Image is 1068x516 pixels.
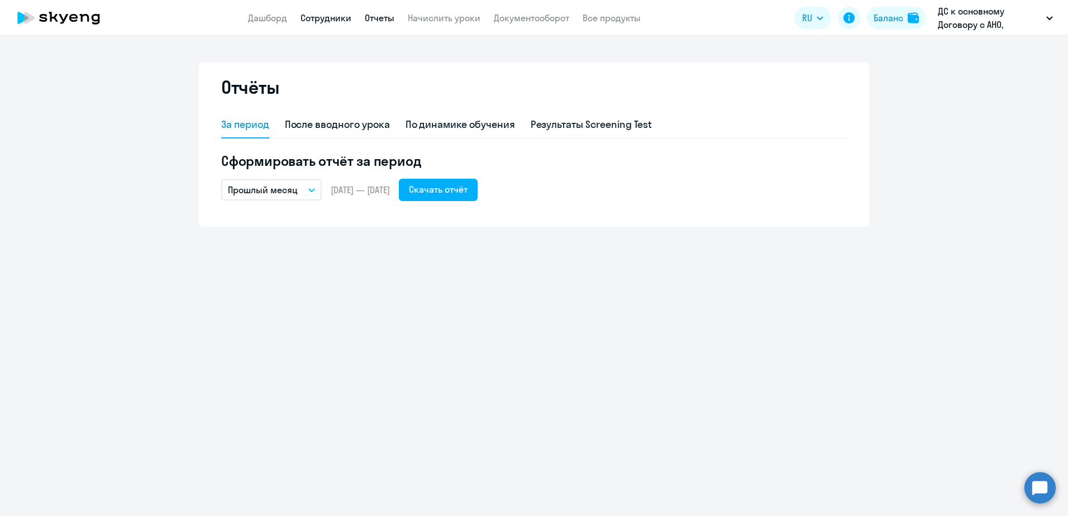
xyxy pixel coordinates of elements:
button: Прошлый месяц [221,179,322,200]
div: За период [221,117,269,132]
button: RU [794,7,831,29]
span: RU [802,11,812,25]
div: Баланс [874,11,903,25]
p: Прошлый месяц [228,183,298,197]
div: Результаты Screening Test [531,117,652,132]
a: Дашборд [248,12,287,23]
div: Скачать отчёт [409,183,468,196]
h5: Сформировать отчёт за период [221,152,847,170]
button: ДС к основному Договору с АНО, ХАЙДЕЛЬБЕРГЦЕМЕНТ РУС, ООО [932,4,1059,31]
a: Все продукты [583,12,641,23]
img: balance [908,12,919,23]
a: Начислить уроки [408,12,480,23]
a: Сотрудники [301,12,351,23]
button: Скачать отчёт [399,179,478,201]
div: По динамике обучения [406,117,515,132]
span: [DATE] — [DATE] [331,184,390,196]
a: Отчеты [365,12,394,23]
h2: Отчёты [221,76,279,98]
a: Документооборот [494,12,569,23]
p: ДС к основному Договору с АНО, ХАЙДЕЛЬБЕРГЦЕМЕНТ РУС, ООО [938,4,1042,31]
div: После вводного урока [285,117,390,132]
button: Балансbalance [867,7,926,29]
